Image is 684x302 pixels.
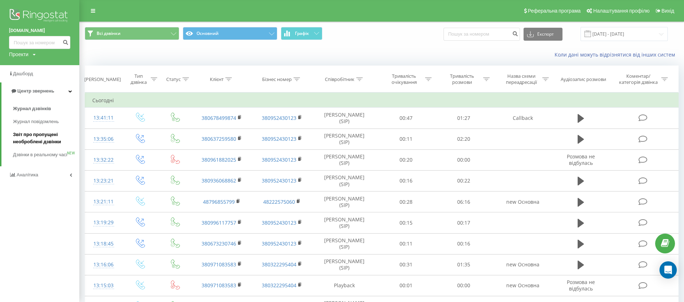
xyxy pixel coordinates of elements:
[443,73,481,85] div: Тривалість розмови
[312,275,377,296] td: Playback
[262,240,296,247] a: 380952430123
[262,114,296,121] a: 380952430123
[92,279,115,293] div: 13:15:03
[92,111,115,125] div: 13:41:11
[312,191,377,212] td: [PERSON_NAME] (SIP)
[435,275,493,296] td: 00:00
[385,73,423,85] div: Тривалість очікування
[493,191,553,212] td: new Основна
[662,8,674,14] span: Вихід
[92,237,115,251] div: 13:18:45
[92,195,115,209] div: 13:21:11
[377,108,435,129] td: 00:47
[202,240,236,247] a: 380673230746
[493,254,553,275] td: new Основна
[9,27,70,34] a: [DOMAIN_NAME]
[567,153,595,166] span: Розмова не відбулась
[435,149,493,170] td: 00:00
[435,233,493,254] td: 00:16
[312,212,377,233] td: [PERSON_NAME] (SIP)
[262,282,296,289] a: 380322295404
[528,8,581,14] span: Реферальна програма
[377,149,435,170] td: 00:20
[377,254,435,275] td: 00:31
[435,108,493,129] td: 01:27
[13,105,51,112] span: Журнал дзвінків
[377,233,435,254] td: 00:11
[555,51,679,58] a: Коли дані можуть відрізнятися вiд інших систем
[312,129,377,149] td: [PERSON_NAME] (SIP)
[377,212,435,233] td: 00:15
[377,275,435,296] td: 00:01
[312,108,377,129] td: [PERSON_NAME] (SIP)
[9,36,70,49] input: Пошук за номером
[262,135,296,142] a: 380952430123
[13,148,79,161] a: Дзвінки в реальному часіNEW
[312,170,377,191] td: [PERSON_NAME] (SIP)
[281,27,322,40] button: Графік
[9,51,28,58] div: Проекти
[92,153,115,167] div: 13:32:22
[202,219,236,226] a: 380996117757
[84,76,121,82] div: [PERSON_NAME]
[312,254,377,275] td: [PERSON_NAME] (SIP)
[493,275,553,296] td: new Основна
[262,76,292,82] div: Бізнес номер
[13,128,79,148] a: Звіт про пропущені необроблені дзвінки
[203,198,235,205] a: 48796855799
[435,254,493,275] td: 01:35
[210,76,224,82] div: Клієнт
[202,282,236,289] a: 380971083583
[502,73,540,85] div: Назва схеми переадресації
[202,135,236,142] a: 380637259580
[166,76,181,82] div: Статус
[9,7,70,25] img: Ringostat logo
[493,108,553,129] td: Callback
[92,258,115,272] div: 13:16:06
[262,261,296,268] a: 380322295404
[312,233,377,254] td: [PERSON_NAME] (SIP)
[202,114,236,121] a: 380678499874
[85,27,179,40] button: Всі дзвінки
[262,156,296,163] a: 380952430123
[92,216,115,230] div: 13:19:29
[325,76,354,82] div: Співробітник
[202,156,236,163] a: 380961882025
[92,174,115,188] div: 13:23:21
[435,191,493,212] td: 06:16
[312,149,377,170] td: [PERSON_NAME] (SIP)
[17,172,38,177] span: Аналiтика
[85,93,679,108] td: Сьогодні
[183,27,277,40] button: Основний
[202,261,236,268] a: 380971083583
[202,177,236,184] a: 380936068862
[435,170,493,191] td: 00:22
[92,132,115,146] div: 13:35:06
[13,102,79,115] a: Журнал дзвінків
[377,170,435,191] td: 00:16
[377,191,435,212] td: 00:28
[263,198,295,205] a: 48222575060
[13,151,67,158] span: Дзвінки в реальному часі
[262,177,296,184] a: 380952430123
[524,28,562,41] button: Експорт
[444,28,520,41] input: Пошук за номером
[13,71,33,76] span: Дашборд
[13,131,76,145] span: Звіт про пропущені необроблені дзвінки
[593,8,649,14] span: Налаштування профілю
[128,73,149,85] div: Тип дзвінка
[13,115,79,128] a: Журнал повідомлень
[17,88,54,94] span: Центр звернень
[435,129,493,149] td: 02:20
[567,279,595,292] span: Розмова не відбулась
[377,129,435,149] td: 00:11
[13,118,59,125] span: Журнал повідомлень
[97,31,120,36] span: Всі дзвінки
[295,31,309,36] span: Графік
[561,76,606,82] div: Аудіозапис розмови
[617,73,659,85] div: Коментар/категорія дзвінка
[1,82,79,100] a: Центр звернень
[659,261,677,279] div: Open Intercom Messenger
[435,212,493,233] td: 00:17
[262,219,296,226] a: 380952430123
